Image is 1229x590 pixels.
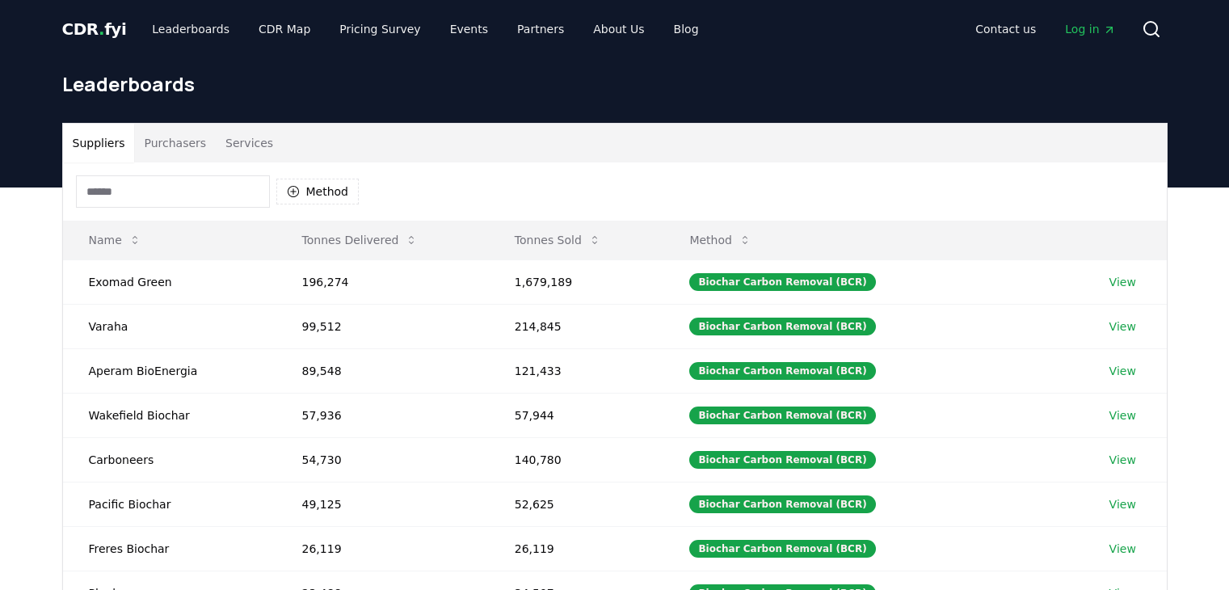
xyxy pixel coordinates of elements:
[502,224,614,256] button: Tonnes Sold
[489,259,664,304] td: 1,679,189
[1052,15,1128,44] a: Log in
[63,526,276,571] td: Freres Biochar
[276,437,489,482] td: 54,730
[63,259,276,304] td: Exomad Green
[689,540,875,558] div: Biochar Carbon Removal (BCR)
[437,15,501,44] a: Events
[489,437,664,482] td: 140,780
[1109,318,1136,335] a: View
[1109,452,1136,468] a: View
[276,304,489,348] td: 99,512
[580,15,657,44] a: About Us
[689,407,875,424] div: Biochar Carbon Removal (BCR)
[76,224,154,256] button: Name
[326,15,433,44] a: Pricing Survey
[689,362,875,380] div: Biochar Carbon Removal (BCR)
[276,348,489,393] td: 89,548
[1109,407,1136,424] a: View
[1109,496,1136,512] a: View
[661,15,712,44] a: Blog
[1065,21,1115,37] span: Log in
[489,482,664,526] td: 52,625
[489,304,664,348] td: 214,845
[63,393,276,437] td: Wakefield Biochar
[489,526,664,571] td: 26,119
[99,19,104,39] span: .
[276,482,489,526] td: 49,125
[63,482,276,526] td: Pacific Biochar
[276,259,489,304] td: 196,274
[276,179,360,204] button: Method
[689,318,875,335] div: Biochar Carbon Removal (BCR)
[289,224,431,256] button: Tonnes Delivered
[676,224,764,256] button: Method
[276,526,489,571] td: 26,119
[689,451,875,469] div: Biochar Carbon Removal (BCR)
[689,495,875,513] div: Biochar Carbon Removal (BCR)
[962,15,1049,44] a: Contact us
[62,18,127,40] a: CDR.fyi
[504,15,577,44] a: Partners
[139,15,711,44] nav: Main
[216,124,283,162] button: Services
[489,393,664,437] td: 57,944
[689,273,875,291] div: Biochar Carbon Removal (BCR)
[1109,274,1136,290] a: View
[276,393,489,437] td: 57,936
[139,15,242,44] a: Leaderboards
[962,15,1128,44] nav: Main
[1109,541,1136,557] a: View
[62,19,127,39] span: CDR fyi
[246,15,323,44] a: CDR Map
[1109,363,1136,379] a: View
[63,348,276,393] td: Aperam BioEnergia
[489,348,664,393] td: 121,433
[62,71,1168,97] h1: Leaderboards
[134,124,216,162] button: Purchasers
[63,437,276,482] td: Carboneers
[63,124,135,162] button: Suppliers
[63,304,276,348] td: Varaha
